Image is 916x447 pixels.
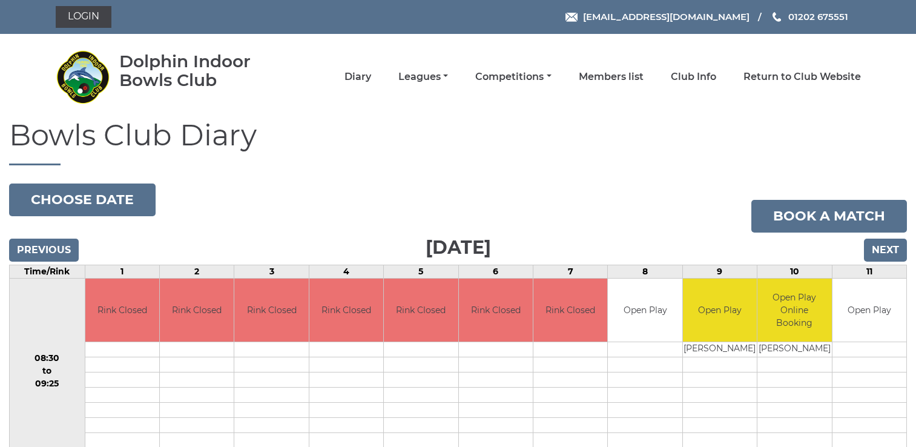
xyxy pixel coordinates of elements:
td: Open Play Online Booking [757,279,831,342]
td: Rink Closed [384,279,458,342]
a: Login [56,6,111,28]
span: 01202 675551 [788,11,848,22]
a: Competitions [475,70,551,84]
img: Phone us [773,12,781,22]
td: Open Play [608,279,682,342]
input: Next [864,239,907,262]
a: Club Info [671,70,716,84]
a: Return to Club Website [743,70,861,84]
td: 5 [384,265,458,278]
td: Rink Closed [160,279,234,342]
td: Rink Closed [85,279,159,342]
span: [EMAIL_ADDRESS][DOMAIN_NAME] [583,11,750,22]
td: 7 [533,265,607,278]
input: Previous [9,239,79,262]
td: 8 [608,265,682,278]
td: 6 [458,265,533,278]
td: Rink Closed [459,279,533,342]
td: Rink Closed [234,279,308,342]
a: Diary [344,70,371,84]
td: 3 [234,265,309,278]
a: Phone us 01202 675551 [771,10,848,24]
td: Open Play [683,279,757,342]
td: 2 [159,265,234,278]
a: Email [EMAIL_ADDRESS][DOMAIN_NAME] [565,10,750,24]
td: [PERSON_NAME] [683,342,757,357]
a: Book a match [751,200,907,233]
a: Leagues [398,70,448,84]
h1: Bowls Club Diary [9,119,907,165]
td: 4 [309,265,383,278]
button: Choose date [9,184,156,216]
div: Dolphin Indoor Bowls Club [119,52,286,90]
td: 9 [682,265,757,278]
img: Email [565,13,578,22]
td: Rink Closed [533,279,607,342]
a: Members list [579,70,644,84]
td: [PERSON_NAME] [757,342,831,357]
td: 11 [832,265,907,278]
td: Open Play [832,279,907,342]
td: 1 [85,265,159,278]
img: Dolphin Indoor Bowls Club [56,50,110,104]
td: Rink Closed [309,279,383,342]
td: 10 [757,265,832,278]
td: Time/Rink [10,265,85,278]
